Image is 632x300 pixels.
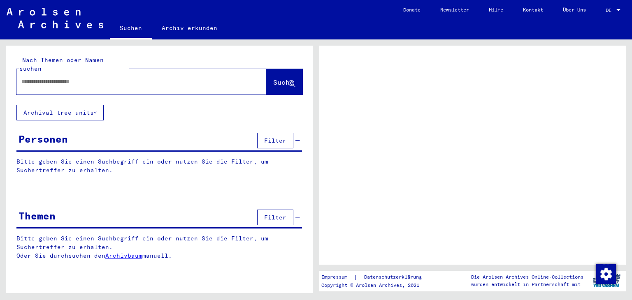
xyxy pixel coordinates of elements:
[19,56,104,72] mat-label: Nach Themen oder Namen suchen
[16,157,302,175] p: Bitte geben Sie einen Suchbegriff ein oder nutzen Sie die Filter, um Suchertreffer zu erhalten.
[606,7,615,13] span: DE
[7,8,103,28] img: Arolsen_neg.svg
[471,273,583,281] p: Die Arolsen Archives Online-Collections
[471,281,583,288] p: wurden entwickelt in Partnerschaft mit
[264,137,286,144] span: Filter
[257,133,293,148] button: Filter
[105,252,142,259] a: Archivbaum
[257,210,293,225] button: Filter
[264,214,286,221] span: Filter
[266,69,302,95] button: Suche
[591,270,622,291] img: yv_logo.png
[152,18,227,38] a: Archiv erkunden
[273,78,294,86] span: Suche
[321,282,432,289] p: Copyright © Arolsen Archives, 2021
[321,273,354,282] a: Impressum
[16,105,104,120] button: Archival tree units
[596,264,616,284] img: Zustimmung ändern
[358,273,432,282] a: Datenschutzerklärung
[596,264,616,284] div: Zustimmung ändern
[321,273,432,282] div: |
[19,208,56,223] div: Themen
[16,234,302,260] p: Bitte geben Sie einen Suchbegriff ein oder nutzen Sie die Filter, um Suchertreffer zu erhalten. O...
[110,18,152,39] a: Suchen
[19,132,68,146] div: Personen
